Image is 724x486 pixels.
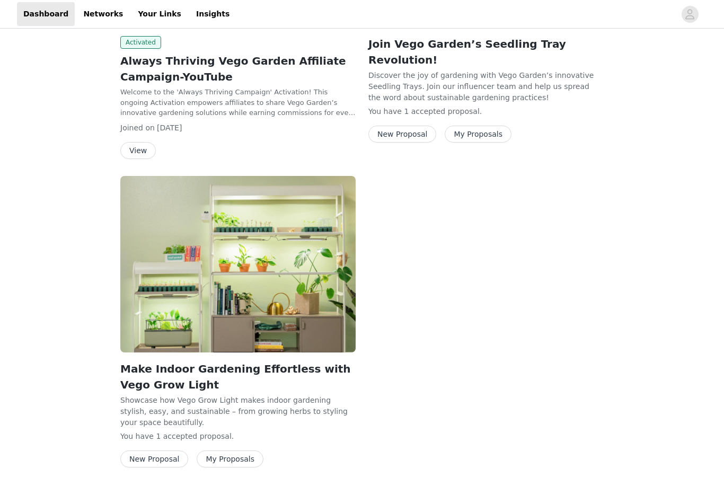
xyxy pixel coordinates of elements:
[197,450,263,467] button: My Proposals
[120,147,156,155] a: View
[120,361,356,393] h2: Make Indoor Gardening Effortless with Vego Grow Light
[157,123,182,132] span: [DATE]
[685,6,695,23] div: avatar
[120,395,356,427] p: Showcase how Vego Grow Light makes indoor gardening stylish, easy, and sustainable – from growing...
[17,2,75,26] a: Dashboard
[368,126,436,143] button: New Proposal
[120,53,356,85] h2: Always Thriving Vego Garden Affiliate Campaign-YouTube
[131,2,188,26] a: Your Links
[120,176,356,352] img: Vego Garden
[445,126,511,143] button: My Proposals
[120,142,156,159] button: View
[368,106,604,117] p: You have 1 accepted proposal .
[368,70,604,102] p: Discover the joy of gardening with Vego Garden’s innovative Seedling Trays. Join our influencer t...
[120,123,155,132] span: Joined on
[368,36,604,68] h2: Join Vego Garden’s Seedling Tray Revolution!
[120,450,188,467] button: New Proposal
[120,87,356,118] p: Welcome to the 'Always Thriving Campaign' Activation! This ongoing Activation empowers affiliates...
[120,36,161,49] span: Activated
[120,431,356,442] p: You have 1 accepted proposal .
[190,2,236,26] a: Insights
[77,2,129,26] a: Networks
